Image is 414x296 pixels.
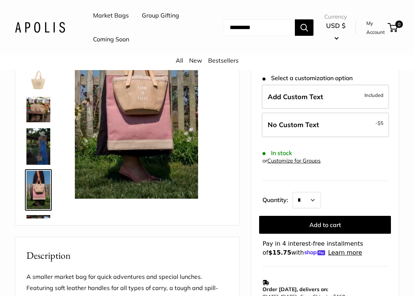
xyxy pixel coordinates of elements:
span: In stock [262,149,292,157]
a: Coming Soon [93,34,129,45]
button: Search [295,19,313,36]
div: or [262,156,321,166]
a: All [176,57,183,64]
span: Add Custom Text [268,92,323,101]
button: USD $ [324,20,347,44]
a: New [189,57,202,64]
iframe: Sign Up via Text for Offers [6,268,80,290]
a: Petite Bucket Bag in Natural [25,169,52,211]
a: Group Gifting [142,10,179,21]
a: Customize for Groups [267,157,321,164]
span: Select a customization option [262,75,352,82]
span: Currency [324,12,347,22]
span: - [375,119,383,127]
a: Petite Bucket Bag in Natural [25,66,52,92]
label: Leave Blank [262,113,389,137]
span: Included [364,91,383,100]
a: Petite Bucket Bag in Natural [25,214,52,232]
img: Petite Bucket Bag in Natural [26,67,50,91]
span: 0 [395,21,403,28]
img: Apolis [15,22,65,33]
img: Petite Bucket Bag in Natural [26,128,50,164]
a: Bestsellers [208,57,239,64]
img: Petite Bucket Bag in Natural [26,215,50,230]
span: $5 [378,120,383,126]
strong: Order [DATE], delivers on: [262,286,328,293]
img: Petite Bucket Bag in Natural [26,97,50,122]
a: 0 [388,23,398,32]
button: Add to cart [259,216,391,234]
h2: Description [26,248,228,263]
a: My Account [366,19,385,37]
label: Add Custom Text [262,85,389,109]
a: Petite Bucket Bag in Natural [25,95,52,124]
input: Search... [224,19,295,36]
a: Market Bags [93,10,129,21]
img: Petite Bucket Bag in Natural [26,171,50,209]
a: Petite Bucket Bag in Natural [25,127,52,166]
label: Quantity: [262,190,293,208]
span: USD $ [326,22,345,29]
span: No Custom Text [268,120,319,129]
